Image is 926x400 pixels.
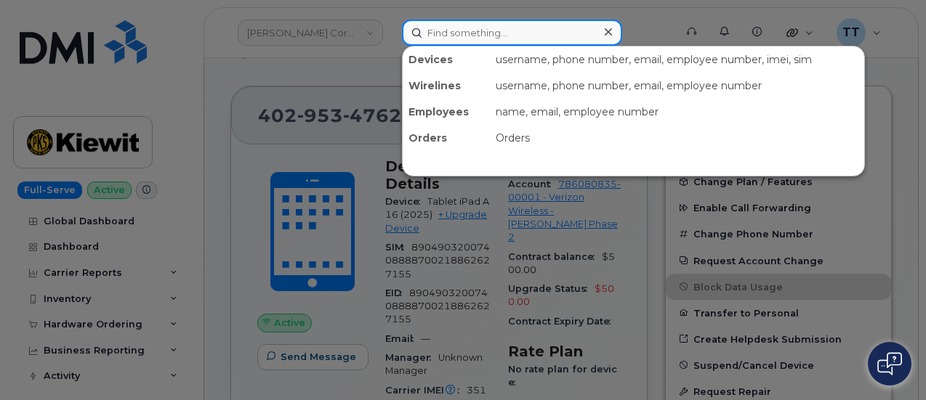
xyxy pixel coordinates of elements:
div: Orders [403,125,490,151]
div: Wirelines [403,73,490,99]
div: name, email, employee number [490,99,864,125]
img: Open chat [877,352,902,375]
input: Find something... [402,20,622,46]
div: Devices [403,46,490,73]
div: username, phone number, email, employee number [490,73,864,99]
div: Orders [490,125,864,151]
div: Employees [403,99,490,125]
div: username, phone number, email, employee number, imei, sim [490,46,864,73]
